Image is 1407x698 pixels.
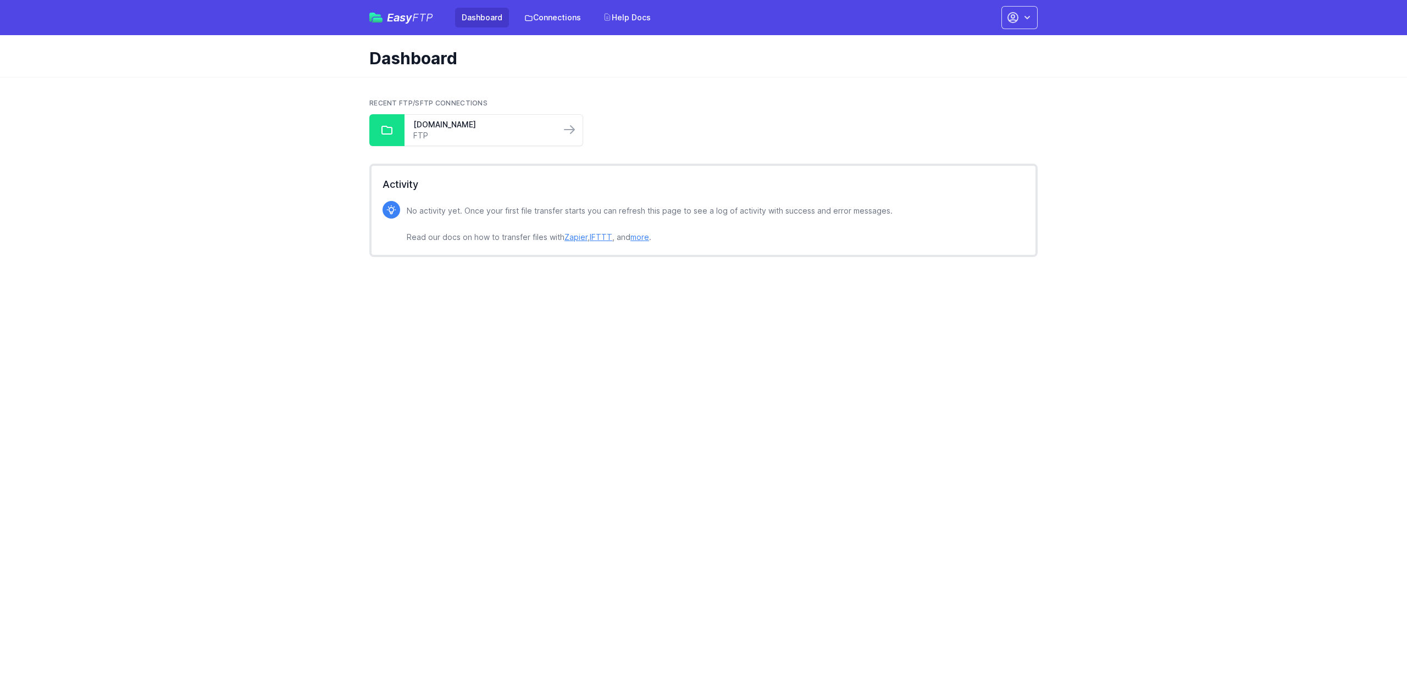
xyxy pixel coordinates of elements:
a: more [630,232,649,242]
a: Zapier [564,232,588,242]
h1: Dashboard [369,48,1029,68]
a: IFTTT [590,232,612,242]
img: easyftp_logo.png [369,13,383,23]
a: [DOMAIN_NAME] [413,119,552,130]
a: Help Docs [596,8,657,27]
a: EasyFTP [369,12,433,23]
p: No activity yet. Once your first file transfer starts you can refresh this page to see a log of a... [407,204,893,244]
h2: Activity [383,177,1024,192]
a: Connections [518,8,588,27]
span: FTP [412,11,433,24]
a: FTP [413,130,552,141]
span: Easy [387,12,433,23]
h2: Recent FTP/SFTP Connections [369,99,1038,108]
a: Dashboard [455,8,509,27]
